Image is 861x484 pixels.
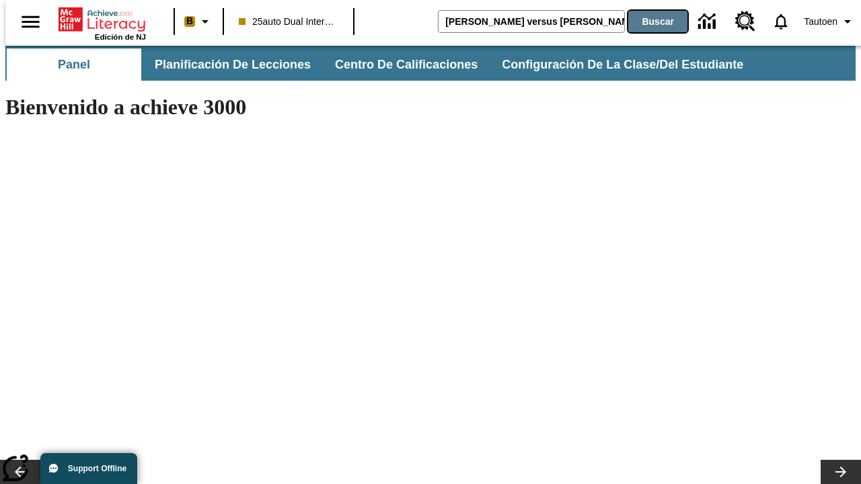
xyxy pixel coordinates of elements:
[324,48,488,81] button: Centro de calificaciones
[179,9,219,34] button: Boost El color de la clase es melocotón. Cambiar el color de la clase.
[59,6,146,33] a: Portada
[628,11,687,32] button: Buscar
[186,13,193,30] span: B
[763,4,798,39] a: Notificaciones
[7,48,141,81] button: Panel
[5,95,587,120] h1: Bienvenido a achieve 3000
[95,33,146,41] span: Edición de NJ
[727,3,763,40] a: Centro de recursos, Se abrirá en una pestaña nueva.
[798,9,861,34] button: Perfil/Configuración
[690,3,727,40] a: Centro de información
[491,48,754,81] button: Configuración de la clase/del estudiante
[40,453,137,484] button: Support Offline
[11,2,50,42] button: Abrir el menú lateral
[59,5,146,41] div: Portada
[5,11,196,23] body: Máximo 600 caracteres
[239,15,338,29] span: 25auto Dual International
[439,11,624,32] input: Buscar campo
[5,48,755,81] div: Subbarra de navegación
[5,46,856,81] div: Subbarra de navegación
[821,460,861,484] button: Carrusel de lecciones, seguir
[144,48,322,81] button: Planificación de lecciones
[804,15,837,29] span: Tautoen
[68,464,126,473] span: Support Offline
